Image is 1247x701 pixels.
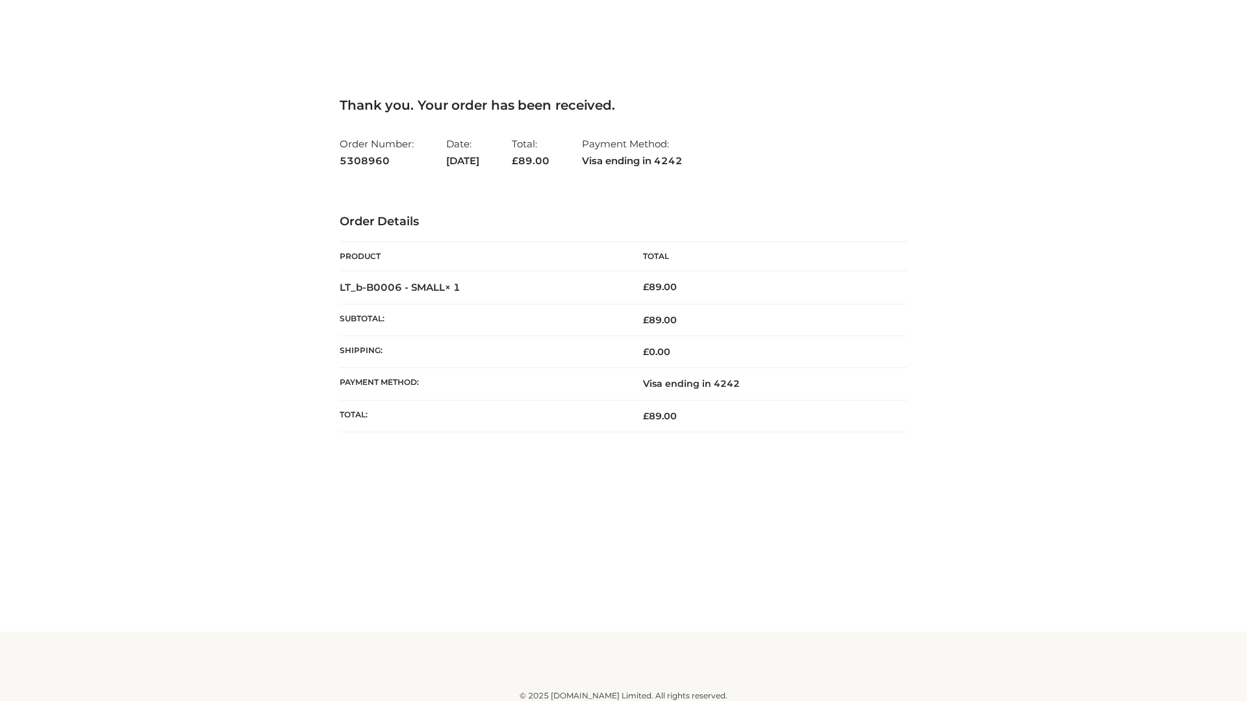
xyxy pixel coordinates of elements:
th: Total [623,242,907,271]
strong: × 1 [445,281,460,293]
span: £ [643,314,649,326]
th: Product [340,242,623,271]
bdi: 89.00 [643,281,677,293]
span: £ [643,281,649,293]
span: 89.00 [512,154,549,167]
th: Subtotal: [340,304,623,336]
span: £ [643,410,649,422]
span: 89.00 [643,314,677,326]
span: 89.00 [643,410,677,422]
td: Visa ending in 4242 [623,368,907,400]
span: £ [643,346,649,358]
span: £ [512,154,518,167]
li: Payment Method: [582,132,683,172]
h3: Order Details [340,215,907,229]
strong: [DATE] [446,153,479,169]
li: Date: [446,132,479,172]
strong: LT_b-B0006 - SMALL [340,281,460,293]
th: Total: [340,400,623,432]
li: Order Number: [340,132,414,172]
th: Payment method: [340,368,623,400]
bdi: 0.00 [643,346,670,358]
h3: Thank you. Your order has been received. [340,97,907,113]
th: Shipping: [340,336,623,368]
li: Total: [512,132,549,172]
strong: Visa ending in 4242 [582,153,683,169]
strong: 5308960 [340,153,414,169]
